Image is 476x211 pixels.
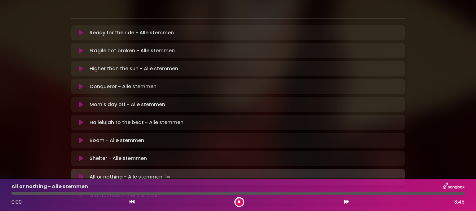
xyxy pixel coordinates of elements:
p: Higher than the sun - Alle stemmen [90,65,178,72]
p: All or nothing - Alle stemmen [90,173,171,181]
p: Mom's day off - Alle stemmen [90,101,165,108]
p: Shelter - Alle stemmen [90,155,147,162]
span: 3:45 [454,198,465,206]
img: waveform4.gif [162,173,171,181]
p: Fragile not broken - Alle stemmen [90,47,175,54]
p: Boom - Alle stemmen [90,137,144,144]
p: All or nothing - Alle stemmen [11,183,88,190]
p: Ready for the ride - Alle stemmen [90,29,174,37]
p: Hallelujah to the beat - Alle stemmen [90,119,183,126]
span: 0:00 [11,198,22,205]
p: Conqueror - Alle stemmen [90,83,156,90]
img: songbox-logo-white.png [443,183,465,191]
